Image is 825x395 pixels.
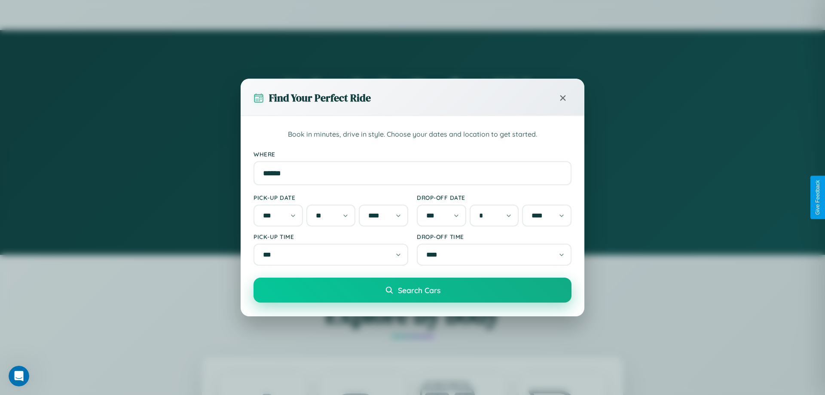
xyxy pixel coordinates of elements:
span: Search Cars [398,285,440,295]
button: Search Cars [254,278,571,303]
label: Drop-off Time [417,233,571,240]
label: Pick-up Date [254,194,408,201]
label: Where [254,150,571,158]
h3: Find Your Perfect Ride [269,91,371,105]
p: Book in minutes, drive in style. Choose your dates and location to get started. [254,129,571,140]
label: Pick-up Time [254,233,408,240]
label: Drop-off Date [417,194,571,201]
